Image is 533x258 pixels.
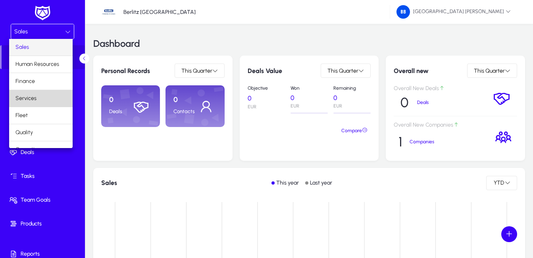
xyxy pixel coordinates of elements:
span: Finance [15,77,35,86]
span: Human Resources [15,60,59,69]
span: Services [15,94,37,103]
span: Operations [15,145,43,154]
span: Sales [15,42,29,52]
span: Quality [15,128,33,137]
span: Fleet [15,111,28,120]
